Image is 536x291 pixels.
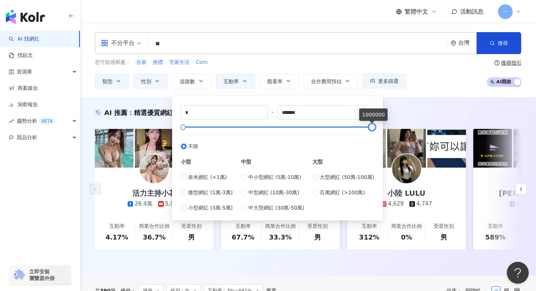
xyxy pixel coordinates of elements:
[169,59,190,66] span: 宅家生活
[141,79,151,84] span: 性別
[6,9,45,24] img: logo
[95,74,129,88] button: 類型
[362,223,377,230] div: 互動率
[260,74,299,88] button: 觀看率
[391,223,422,230] div: 商業合作比例
[125,188,183,198] div: 活力主持小花
[378,78,399,84] span: 更多篩選
[196,59,208,66] span: Corn
[434,223,454,230] div: 受眾性別
[359,233,380,242] div: 312%
[172,74,211,88] button: 追蹤數
[136,59,147,66] span: 在家
[485,233,506,242] div: 589%
[460,8,483,15] span: 活動訊息
[169,58,190,66] button: 宅家生活
[134,109,173,116] span: 精選優質網紅
[9,85,38,92] a: 商案媒合
[181,158,233,166] div: 小型
[153,59,163,66] span: 挑禮
[458,40,477,46] div: 台灣
[387,129,426,168] img: post-image
[188,173,227,181] span: 奈米網紅 (<1萬)
[101,37,135,49] div: 不分平台
[498,40,508,46] span: 搜尋
[188,188,233,196] span: 微型網紅 (1萬-3萬)
[139,223,170,230] div: 商業合作比例
[380,188,433,198] div: 小陸 LULU
[188,233,195,242] div: 男
[268,108,277,116] span: -
[9,265,71,285] a: chrome extension立即安裝 瀏覽器外掛
[503,8,508,16] span: 一
[267,79,283,84] span: 觀看率
[188,142,198,150] span: 不限
[224,79,239,84] span: 互動率
[451,41,456,46] span: environment
[359,108,388,121] div: 1000000
[105,233,128,242] div: 4.17%
[39,118,55,125] div: BETA
[248,173,301,181] span: 中小型網紅 (5萬-10萬)
[232,233,254,242] div: 67.7%
[269,233,292,242] div: 33.3%
[303,74,358,88] button: 合作費用預估
[320,188,365,196] span: 百萬網紅 (>100萬)
[12,269,26,281] img: chrome extension
[401,233,412,242] div: 0%
[143,233,166,242] div: 36.7%
[488,223,503,230] div: 互動率
[501,60,521,66] div: 搜尋指引
[507,262,529,284] iframe: Help Scout Beacon - Open
[140,154,169,183] img: KOL Avatar
[95,129,133,168] img: post-image
[17,64,32,80] span: 資源庫
[104,108,173,117] div: AI 推薦 ：
[416,200,432,208] div: 4,747
[109,223,125,230] div: 互動率
[9,35,39,43] a: searchAI 找網紅
[216,74,255,88] button: 互動率
[440,233,447,242] div: 男
[248,204,304,212] span: 中大型網紅 (30萬-50萬)
[29,268,55,282] span: 立即安裝 瀏覽器外掛
[181,223,202,230] div: 受眾性別
[241,158,304,166] div: 中型
[320,173,374,181] span: 大型網紅 (50萬-100萬)
[362,74,406,88] button: 更多篩選
[473,129,512,168] img: post-image
[265,223,296,230] div: 商業合作比例
[135,200,152,208] div: 26.4萬
[195,58,208,66] button: Corn
[17,113,55,129] span: 趨勢分析
[136,58,147,66] button: 在家
[152,58,163,66] button: 挑禮
[477,32,521,54] button: 搜尋
[95,168,214,249] a: 活力主持小花26.4萬5,060互動率4.17%商業合作比例36.7%受眾性別男
[135,129,174,168] img: post-image
[17,129,37,146] span: 競品分析
[165,200,181,208] div: 5,060
[236,223,251,230] div: 互動率
[9,101,38,108] a: 洞察報告
[427,129,466,168] img: post-image
[101,39,108,47] span: appstore
[133,74,168,88] button: 性別
[180,79,195,84] span: 追蹤數
[347,168,466,249] a: 小陸 LULU4,6294,747互動率312%商業合作比例0%受眾性別男
[517,200,532,208] div: 2,148
[312,158,374,166] div: 大型
[307,223,328,230] div: 受眾性別
[102,79,113,84] span: 類型
[388,200,404,208] div: 4,629
[9,52,33,59] a: 找貼文
[494,60,500,65] span: question-circle
[9,119,14,124] span: rise
[188,204,233,212] span: 小型網紅 (3萬-5萬)
[392,154,421,183] img: KOL Avatar
[311,79,342,84] span: 合作費用預估
[95,59,131,66] span: 您可能感興趣：
[405,8,428,16] span: 繁體中文
[248,188,299,196] span: 中型網紅 (10萬-30萬)
[314,233,321,242] div: 男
